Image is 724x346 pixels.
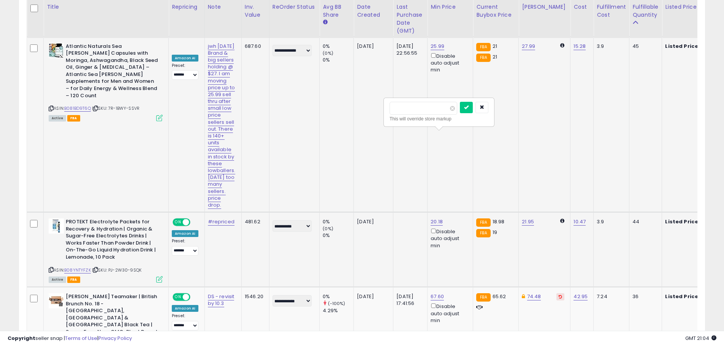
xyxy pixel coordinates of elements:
[476,54,490,62] small: FBA
[522,218,534,226] a: 21.95
[245,293,263,300] div: 1546.20
[189,294,201,300] span: OFF
[98,335,132,342] a: Privacy Policy
[396,3,424,35] div: Last Purchase Date (GMT)
[357,218,387,225] div: [DATE]
[431,3,470,11] div: Min Price
[573,3,590,11] div: Cost
[431,227,467,249] div: Disable auto adjust min
[665,293,700,300] b: Listed Price:
[172,305,198,312] div: Amazon AI
[323,19,327,26] small: Avg BB Share.
[476,218,490,227] small: FBA
[173,294,183,300] span: ON
[323,293,353,300] div: 0%
[573,293,588,300] a: 42.95
[172,230,198,237] div: Amazon AI
[522,3,567,11] div: [PERSON_NAME]
[208,3,238,11] div: Note
[66,43,158,101] b: Atlantic Naturals Sea [PERSON_NAME] Capsules with Moringa, Ashwagandha, Black Seed Oil, Ginger & ...
[573,218,586,226] a: 10.47
[685,335,716,342] span: 2025-09-14 21:04 GMT
[67,276,80,283] span: FBA
[597,218,623,225] div: 3.9
[476,43,490,51] small: FBA
[390,115,488,123] div: This will override store markup
[323,307,353,314] div: 4.29%
[357,43,387,50] div: [DATE]
[431,52,467,74] div: Disable auto adjust min
[208,218,234,226] a: #repriced
[632,293,656,300] div: 36
[357,293,387,300] div: [DATE]
[172,63,199,80] div: Preset:
[323,3,350,19] div: Avg BB Share
[8,335,35,342] strong: Copyright
[431,218,443,226] a: 20.18
[49,115,66,122] span: All listings currently available for purchase on Amazon
[47,3,165,11] div: Title
[665,218,700,225] b: Listed Price:
[323,43,353,50] div: 0%
[8,335,132,342] div: seller snap | |
[245,3,266,19] div: Inv. value
[493,229,497,236] span: 19
[328,300,345,307] small: (-100%)
[323,218,353,225] div: 0%
[597,3,626,19] div: Fulfillment Cost
[49,43,163,120] div: ASIN:
[431,43,444,50] a: 25.99
[67,115,80,122] span: FBA
[272,3,316,11] div: ReOrder Status
[64,105,91,112] a: B081BD9T6Q
[173,219,183,226] span: ON
[323,232,353,239] div: 0%
[476,3,515,19] div: Current Buybox Price
[493,293,506,300] span: 65.62
[431,302,467,324] div: Disable auto adjust min
[65,335,97,342] a: Terms of Use
[522,43,535,50] a: 27.99
[632,3,659,19] div: Fulfillable Quantity
[323,57,353,63] div: 0%
[476,293,490,302] small: FBA
[208,43,236,209] a: jwh [DATE] Brand & big sellers holding @ $27. I am moving price up to 25.99 sell thru after small...
[431,293,444,300] a: 67.60
[665,43,700,50] b: Listed Price:
[245,218,263,225] div: 481.62
[189,219,201,226] span: OFF
[64,267,91,273] a: B08YNTYFZK
[493,218,505,225] span: 18.98
[323,226,333,232] small: (0%)
[396,293,421,307] div: [DATE] 17:41:56
[357,3,390,19] div: Date Created
[245,43,263,50] div: 687.60
[597,293,623,300] div: 7.24
[323,50,333,56] small: (0%)
[92,267,141,273] span: | SKU: PJ-2W30-9SQK
[476,229,490,237] small: FBA
[49,218,163,282] div: ASIN:
[49,43,64,58] img: 51OYf0CYGTL._SL40_.jpg
[172,313,199,330] div: Preset:
[172,55,198,62] div: Amazon AI
[396,43,421,57] div: [DATE] 22:56:55
[66,218,158,262] b: PROTEKT Electrolyte Packets for Recovery & Hydration | Organic & Sugar-Free Electrolytes Drinks |...
[493,53,497,60] span: 21
[597,43,623,50] div: 3.9
[49,276,66,283] span: All listings currently available for purchase on Amazon
[49,293,64,308] img: 41ZabP4rbmL._SL40_.jpg
[493,43,497,50] span: 21
[172,3,201,11] div: Repricing
[208,293,234,307] a: DS - revisit by 10.3
[573,43,586,50] a: 15.28
[527,293,541,300] a: 74.48
[172,239,199,256] div: Preset:
[92,105,139,111] span: | SKU: 7R-1BWY-SSVR
[632,218,656,225] div: 44
[49,218,64,234] img: 41-6l5wWXAL._SL40_.jpg
[632,43,656,50] div: 45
